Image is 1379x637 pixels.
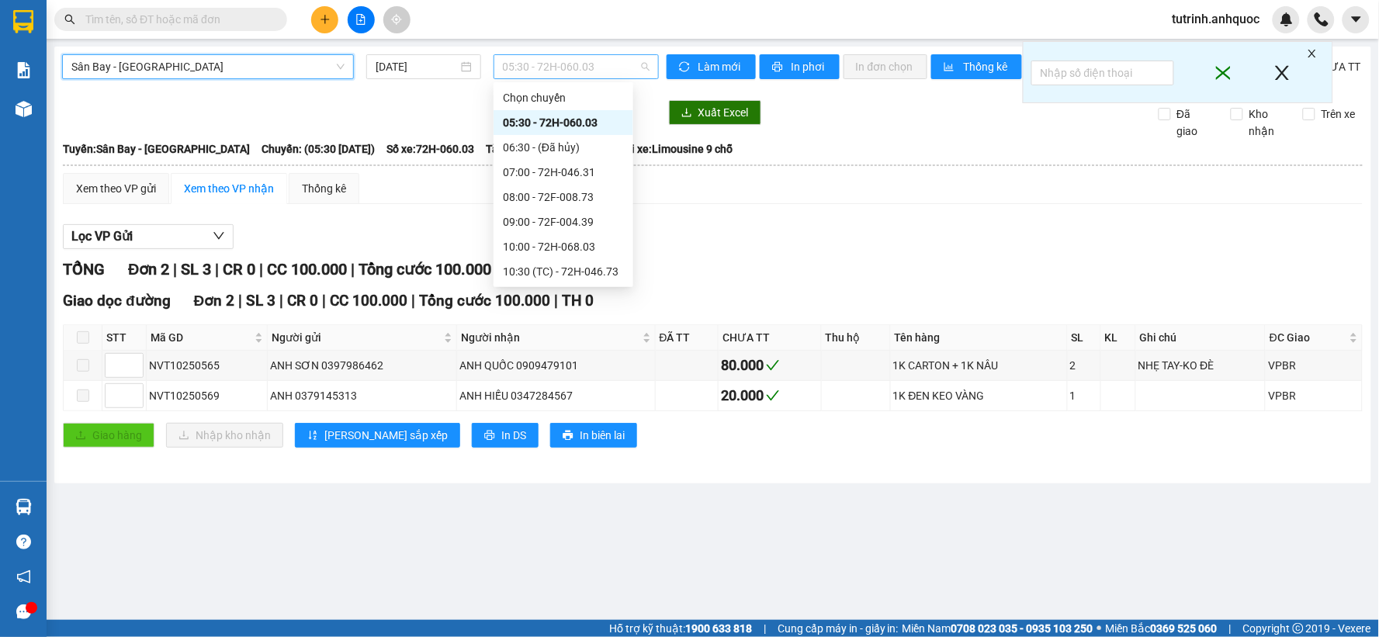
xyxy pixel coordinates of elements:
span: CC 100.000 [330,292,407,310]
button: plus [311,6,338,33]
span: Số xe: 72H-060.03 [386,140,474,158]
div: A SƠN [148,106,306,125]
span: Hỗ trợ kỹ thuật: [609,620,752,637]
span: In DS [501,427,526,444]
input: Tìm tên, số ĐT hoặc mã đơn [85,11,269,28]
span: | [411,292,415,310]
span: SL 3 [181,260,211,279]
span: In phơi [792,58,827,75]
span: | [215,260,219,279]
span: Đơn 2 [194,292,235,310]
span: notification [16,569,31,584]
span: close [1305,48,1320,64]
span: Đơn 2 [128,260,169,279]
button: printerIn phơi [760,54,840,79]
span: Loại xe: Limousine 9 chỗ [613,140,733,158]
div: 05:30 - 72H-060.03 [503,114,624,131]
span: | [1229,620,1232,637]
button: Lọc VP Gửi [63,224,234,249]
b: Tuyến: Sân Bay - [GEOGRAPHIC_DATA] [63,143,250,155]
span: Thống kê [963,58,1010,75]
div: VP 18 [PERSON_NAME][GEOGRAPHIC_DATA] - [GEOGRAPHIC_DATA] [148,13,306,106]
span: Miền Nam [903,620,1093,637]
span: ⚪️ [1097,625,1102,632]
td: NVT10250565 [147,351,268,381]
th: Ghi chú [1136,325,1266,351]
span: caret-down [1350,12,1363,26]
img: warehouse-icon [16,499,32,515]
span: Kho nhận [1243,106,1291,140]
span: CC 100.000 [267,260,347,279]
div: 10:00 - 72H-068.03 [503,238,624,255]
div: NVT10250569 [149,387,265,404]
span: printer [563,430,573,442]
img: logo-vxr [13,10,33,33]
div: 20.000 [721,385,818,407]
span: Tổng cước 100.000 [419,292,550,310]
span: Sân Bay - Vũng Tàu [71,55,345,78]
div: ANH SƠN 0397986462 [270,357,454,374]
div: Chọn chuyến [494,85,633,110]
span: question-circle [16,535,31,549]
span: sort-ascending [307,430,318,442]
span: tutrinh.anhquoc [1160,9,1273,29]
span: down [213,230,225,242]
button: aim [383,6,411,33]
input: Nhập số điện thoại [1031,61,1174,85]
img: phone-icon [1315,12,1329,26]
th: Thu hộ [822,325,891,351]
span: download [681,107,692,119]
div: 1K ĐEN KEO VÀNG [893,387,1065,404]
div: Chọn chuyến [503,89,624,106]
span: Trên xe [1315,106,1362,123]
span: message [16,604,31,619]
span: Xuất Excel [698,104,749,121]
th: ĐÃ TT [656,325,719,351]
span: close [1273,57,1292,88]
span: | [351,260,355,279]
div: 07:00 - 72H-046.31 [503,164,624,181]
strong: 0369 525 060 [1151,622,1218,635]
span: Mã GD [151,329,251,346]
span: Miền Bắc [1106,620,1218,637]
span: CR 0 [287,292,318,310]
div: Xem theo VP nhận [184,180,274,197]
td: NVT10250569 [147,381,268,411]
div: ANH QUỐC 0909479101 [459,357,652,374]
div: NHẸ TAY-KO ĐÈ [1138,357,1263,374]
span: Đã giao [1171,106,1219,140]
span: | [259,260,263,279]
span: | [173,260,177,279]
button: downloadXuất Excel [669,100,761,125]
span: printer [484,430,495,442]
div: NVT10250565 [149,357,265,374]
div: 09:00 - 72F-004.39 [503,213,624,230]
div: 80.000 [721,355,818,376]
span: sync [679,61,692,74]
div: 06:30 - (Đã hủy) [503,139,624,156]
span: close [1207,63,1239,82]
span: Gửi: [13,15,37,31]
span: check [766,389,780,403]
div: 08:00 - 72F-008.73 [503,189,624,206]
input: 15/10/2025 [376,58,457,75]
div: 1K CARTON + 1K NÂU [893,357,1065,374]
span: Làm mới [698,58,743,75]
span: TH 0 [562,292,594,310]
button: syncLàm mới [667,54,756,79]
span: plus [320,14,331,25]
span: bar-chart [944,61,957,74]
th: Tên hàng [891,325,1068,351]
div: VPBR [1268,387,1360,404]
button: In đơn chọn [844,54,928,79]
th: KL [1101,325,1136,351]
span: Người gửi [272,329,441,346]
button: bar-chartThống kê [931,54,1022,79]
strong: 1900 633 818 [685,622,752,635]
span: TỔNG [63,260,105,279]
span: Tổng cước 100.000 [359,260,491,279]
span: | [764,620,766,637]
span: | [279,292,283,310]
div: ANH HIẾU 0347284567 [459,387,652,404]
button: file-add [348,6,375,33]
